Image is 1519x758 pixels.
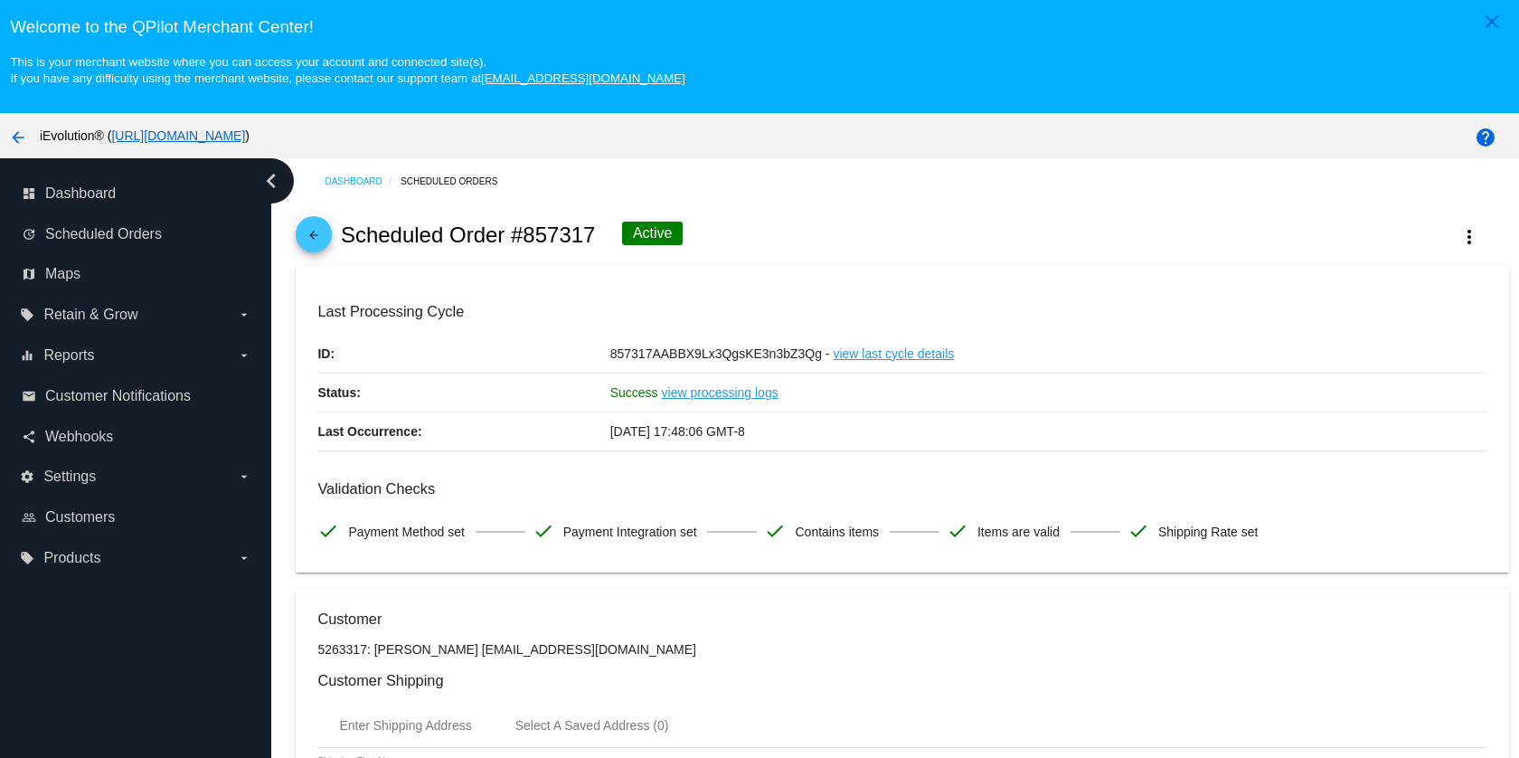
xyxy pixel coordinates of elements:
mat-icon: arrow_back [303,229,325,251]
span: Customer Notifications [45,388,191,404]
a: [URL][DOMAIN_NAME] [111,128,245,143]
mat-icon: help [1475,127,1496,148]
span: Products [43,550,100,566]
i: arrow_drop_down [237,469,251,484]
h3: Last Processing Cycle [317,303,1486,320]
mat-icon: check [533,520,554,542]
span: Payment Method set [348,513,464,551]
p: Last Occurrence: [317,412,609,450]
a: view processing logs [662,374,778,412]
h3: Welcome to the QPilot Merchant Center! [10,17,1508,37]
mat-icon: close [1481,11,1503,33]
i: email [22,389,36,403]
span: Settings [43,469,96,485]
a: Scheduled Orders [401,167,514,195]
span: [DATE] 17:48:06 GMT-8 [610,424,745,439]
span: Reports [43,347,94,364]
h3: Validation Checks [317,480,1486,497]
a: share Webhooks [22,422,251,451]
mat-icon: check [764,520,786,542]
div: Active [622,222,684,245]
span: Customers [45,509,115,526]
mat-icon: more_vert [1458,226,1480,248]
i: share [22,430,36,444]
i: people_outline [22,510,36,525]
a: Dashboard [325,167,401,195]
span: 857317AABBX9Lx3QgsKE3n3bZ3Qg - [610,346,830,361]
h3: Customer Shipping [317,672,1486,689]
span: Webhooks [45,429,113,445]
i: map [22,267,36,281]
h2: Scheduled Order #857317 [341,223,596,248]
span: Maps [45,266,80,282]
span: Scheduled Orders [45,226,162,242]
mat-icon: arrow_back [7,127,29,148]
i: arrow_drop_down [237,348,251,363]
i: local_offer [20,551,34,565]
a: update Scheduled Orders [22,220,251,249]
i: equalizer [20,348,34,363]
span: Contains items [795,513,879,551]
span: Payment Integration set [563,513,697,551]
i: settings [20,469,34,484]
a: people_outline Customers [22,503,251,532]
a: dashboard Dashboard [22,179,251,208]
a: view last cycle details [833,335,954,373]
p: 5263317: [PERSON_NAME] [EMAIL_ADDRESS][DOMAIN_NAME] [317,642,1486,657]
div: Enter Shipping Address [339,718,471,733]
span: Items are valid [977,513,1060,551]
a: map Maps [22,260,251,289]
mat-icon: check [947,520,968,542]
a: email Customer Notifications [22,382,251,411]
h3: Customer [317,611,1486,628]
i: dashboard [22,186,36,201]
i: arrow_drop_down [237,551,251,565]
a: [EMAIL_ADDRESS][DOMAIN_NAME] [481,71,685,85]
span: Shipping Rate set [1158,513,1259,551]
i: update [22,227,36,242]
i: chevron_left [257,166,286,195]
span: iEvolution® ( ) [40,128,250,143]
small: This is your merchant website where you can access your account and connected site(s). If you hav... [10,55,684,85]
i: local_offer [20,308,34,322]
mat-icon: check [317,520,339,542]
p: ID: [317,335,609,373]
span: Dashboard [45,185,116,202]
i: arrow_drop_down [237,308,251,322]
span: Retain & Grow [43,307,137,323]
div: Select A Saved Address (0) [515,718,669,733]
span: Success [610,385,658,400]
p: Status: [317,374,609,412]
mat-icon: check [1127,520,1149,542]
